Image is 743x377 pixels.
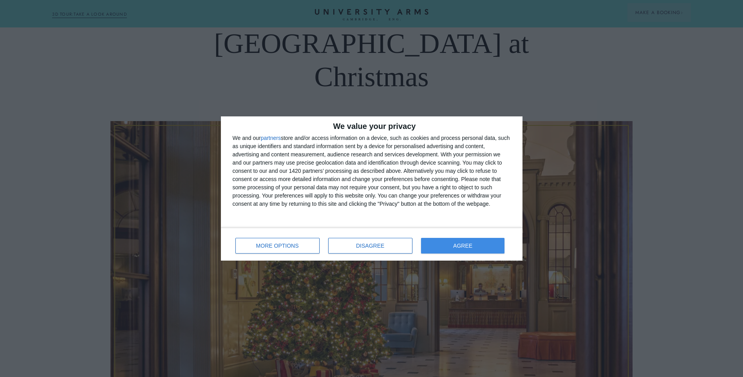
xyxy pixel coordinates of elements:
[356,243,384,248] span: DISAGREE
[221,116,522,261] div: qc-cmp2-ui
[421,238,505,254] button: AGREE
[256,243,299,248] span: MORE OPTIONS
[235,238,320,254] button: MORE OPTIONS
[261,135,281,141] button: partners
[233,134,511,208] div: We and our store and/or access information on a device, such as cookies and process personal data...
[453,243,472,248] span: AGREE
[233,122,511,130] h2: We value your privacy
[328,238,412,254] button: DISAGREE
